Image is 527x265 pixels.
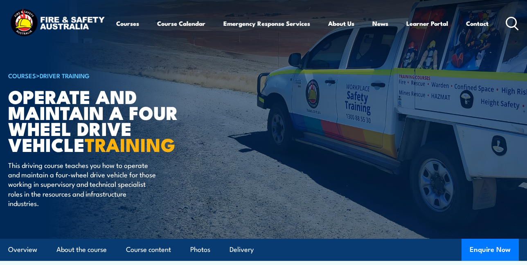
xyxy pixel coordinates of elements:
a: Learner Portal [406,14,448,33]
a: Driver Training [40,71,90,80]
a: Contact [466,14,489,33]
a: Overview [8,239,37,260]
a: Delivery [230,239,254,260]
a: Courses [116,14,139,33]
a: COURSES [8,71,36,80]
button: Enquire Now [462,239,519,261]
a: Emergency Response Services [223,14,310,33]
strong: TRAINING [85,130,176,158]
h1: Operate and Maintain a Four Wheel Drive Vehicle [8,88,210,152]
a: About the course [56,239,107,260]
a: About Us [328,14,354,33]
p: This driving course teaches you how to operate and maintain a four-wheel drive vehicle for those ... [8,160,158,208]
a: Course content [126,239,171,260]
a: News [372,14,388,33]
h6: > [8,70,210,80]
a: Course Calendar [157,14,205,33]
a: Photos [190,239,210,260]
